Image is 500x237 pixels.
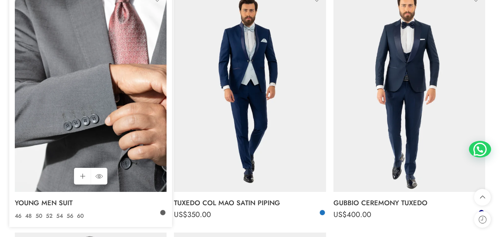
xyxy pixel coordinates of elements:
[478,209,485,216] a: Navy
[54,212,65,220] a: 54
[333,209,347,220] span: US$
[75,212,85,220] a: 60
[23,212,34,220] a: 48
[333,196,485,210] a: GUBBIO CEREMONY TUXEDO
[13,212,23,220] a: 46
[15,209,53,220] bdi: 400.00
[319,209,326,216] a: Blue
[174,209,187,220] span: US$
[74,168,91,184] a: Select options for “YOUNG MEN SUIT”
[65,212,75,220] a: 56
[34,212,44,220] a: 50
[174,209,211,220] bdi: 350.00
[15,196,167,210] a: YOUNG MEN SUIT
[333,209,371,220] bdi: 400.00
[44,212,54,220] a: 52
[174,196,326,210] a: TUXEDO COL MAO SATIN PIPING
[160,209,166,216] a: Anthracite
[15,209,28,220] span: US$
